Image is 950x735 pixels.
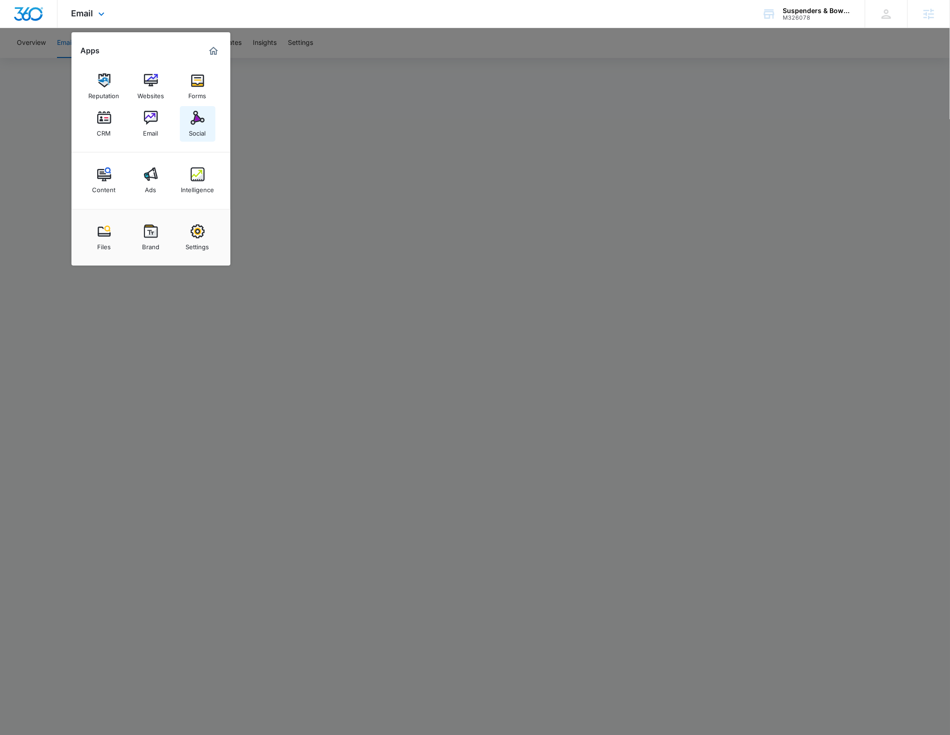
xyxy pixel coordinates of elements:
[143,125,158,137] div: Email
[186,238,209,251] div: Settings
[97,238,111,251] div: Files
[97,125,111,137] div: CRM
[86,163,122,198] a: Content
[145,181,157,194] div: Ads
[133,163,169,198] a: Ads
[89,87,120,100] div: Reputation
[133,69,169,104] a: Websites
[180,220,215,255] a: Settings
[86,69,122,104] a: Reputation
[81,46,100,55] h2: Apps
[142,238,159,251] div: Brand
[86,106,122,142] a: CRM
[71,8,93,18] span: Email
[180,163,215,198] a: Intelligence
[206,43,221,58] a: Marketing 360® Dashboard
[783,7,851,14] div: account name
[133,106,169,142] a: Email
[93,181,116,194] div: Content
[137,87,164,100] div: Websites
[180,106,215,142] a: Social
[189,125,206,137] div: Social
[783,14,851,21] div: account id
[133,220,169,255] a: Brand
[86,220,122,255] a: Files
[181,181,214,194] div: Intelligence
[189,87,207,100] div: Forms
[180,69,215,104] a: Forms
